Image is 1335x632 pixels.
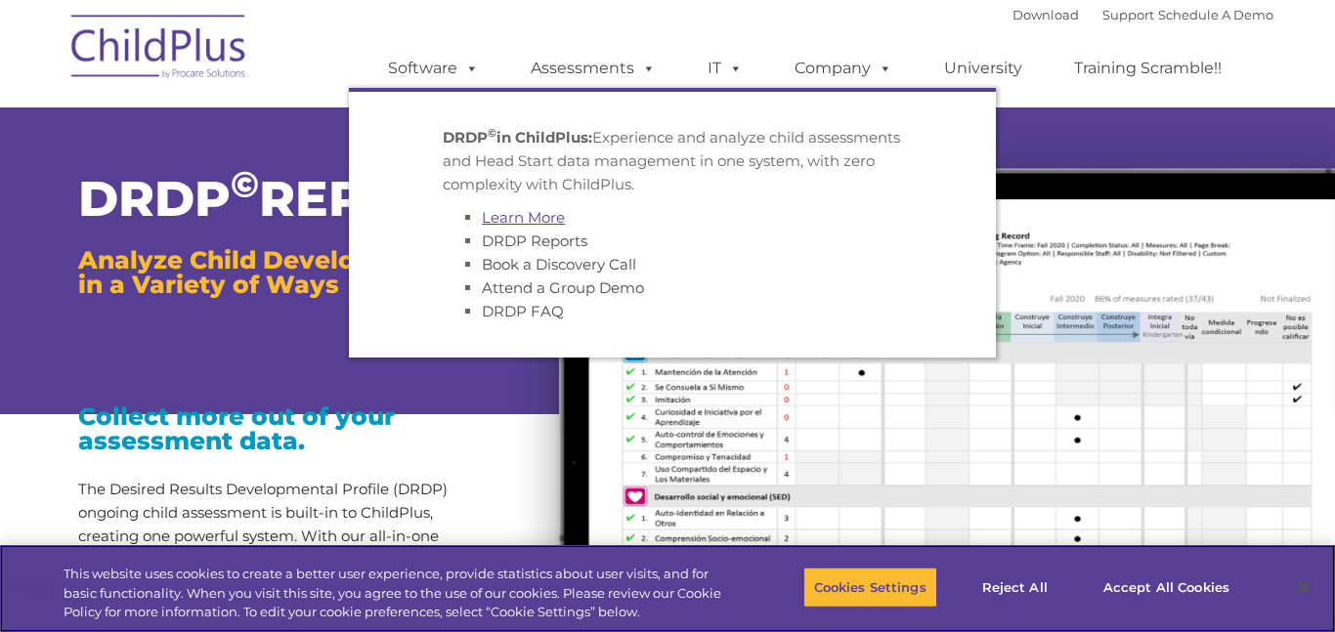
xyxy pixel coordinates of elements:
[1012,7,1079,22] a: Download
[482,255,636,274] a: Book a Discovery Call
[1012,7,1273,22] font: |
[1093,567,1240,608] button: Accept All Cookies
[8,25,1327,43] div: Sort New > Old
[8,131,1327,148] div: Move To ...
[8,61,1327,78] div: Delete
[954,567,1076,608] button: Reject All
[488,126,496,140] sup: ©
[443,128,592,147] strong: DRDP in ChildPlus:
[803,567,937,608] button: Cookies Settings
[368,49,498,88] a: Software
[8,113,1327,131] div: Rename
[231,162,259,206] sup: ©
[8,8,1327,25] div: Sort A > Z
[1282,566,1325,609] button: Close
[78,270,339,299] span: in a Variety of Ways
[511,49,675,88] a: Assessments
[482,232,587,250] a: DRDP Reports
[1158,7,1273,22] a: Schedule A Demo
[1102,7,1154,22] a: Support
[925,49,1042,88] a: University
[62,1,257,99] img: ChildPlus by Procare Solutions
[482,302,564,320] a: DRDP FAQ
[78,478,478,595] p: The Desired Results Developmental Profile (DRDP) ongoing child assessment is built-in to ChildPlu...
[64,565,734,622] div: This website uses cookies to create a better user experience, provide statistics about user visit...
[8,78,1327,96] div: Options
[688,49,762,88] a: IT
[775,49,912,88] a: Company
[482,208,565,227] a: Learn More
[78,245,440,274] span: Analyze Child Development
[8,43,1327,61] div: Move To ...
[1055,49,1241,88] a: Training Scramble!!
[78,404,478,453] h3: Collect more out of your assessment data.
[443,126,902,196] p: Experience and analyze child assessments and Head Start data management in one system, with zero ...
[8,96,1327,113] div: Sign out
[78,175,478,224] h1: DRDP REPORTS
[482,278,644,297] a: Attend a Group Demo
